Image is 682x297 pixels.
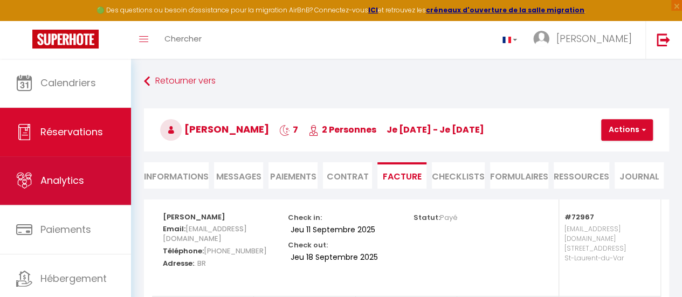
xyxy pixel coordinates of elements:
strong: Adresse: [163,258,194,268]
p: Statut: [414,210,458,223]
span: Réservations [40,125,103,139]
span: Paiements [40,223,91,236]
li: FORMULAIRES [490,162,548,189]
span: Messages [216,170,261,183]
span: 2 Personnes [308,123,376,136]
strong: #72967 [564,212,594,222]
strong: Téléphone: [163,246,204,256]
span: Analytics [40,174,84,187]
img: logout [657,33,670,46]
span: [PERSON_NAME] [556,32,632,45]
a: Chercher [156,21,210,59]
img: Super Booking [32,30,99,49]
p: Check in: [288,210,322,223]
a: ICI [368,5,378,15]
span: [PERSON_NAME] [160,122,269,136]
span: 7 [279,123,298,136]
li: Facture [377,162,426,189]
button: Actions [601,119,653,141]
p: Check out: [288,238,328,250]
p: [EMAIL_ADDRESS][DOMAIN_NAME] [STREET_ADDRESS] St-Laurent-du-Var [564,222,650,285]
span: . BR [194,255,206,271]
img: ... [533,31,549,47]
a: créneaux d'ouverture de la salle migration [426,5,584,15]
li: Journal [615,162,664,189]
span: je [DATE] - je [DATE] [387,123,484,136]
button: Ouvrir le widget de chat LiveChat [9,4,41,37]
span: Payé [440,212,458,223]
li: Paiements [268,162,318,189]
strong: [PERSON_NAME] [163,212,225,222]
span: Chercher [164,33,202,44]
strong: Email: [163,224,185,234]
span: [EMAIL_ADDRESS][DOMAIN_NAME] [163,221,247,246]
li: Ressources [554,162,609,189]
li: Contrat [323,162,372,189]
span: [PHONE_NUMBER] [204,243,267,259]
li: Informations [144,162,209,189]
a: Retourner vers [144,72,669,91]
li: CHECKLISTS [432,162,485,189]
span: Calendriers [40,76,96,89]
a: ... [PERSON_NAME] [525,21,645,59]
span: Hébergement [40,272,107,285]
